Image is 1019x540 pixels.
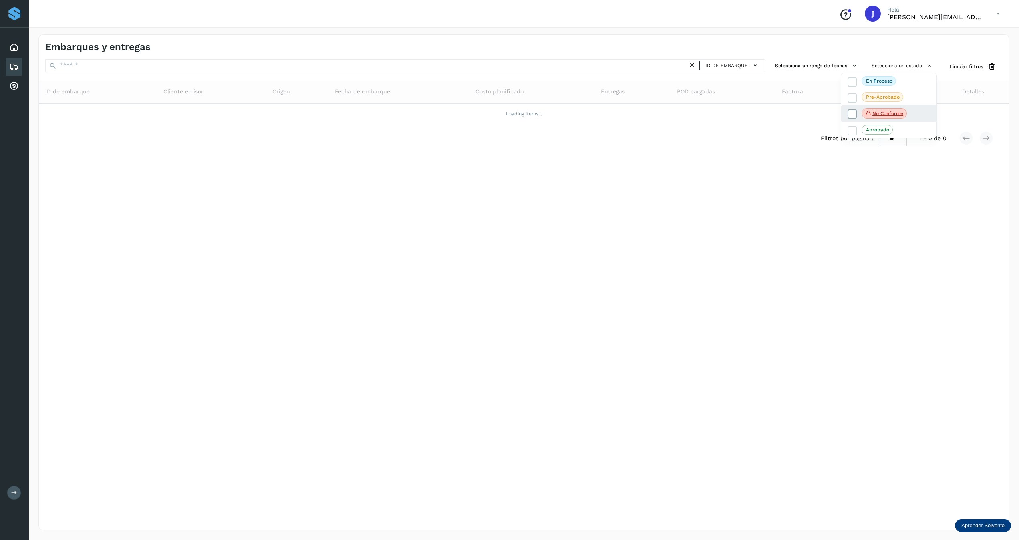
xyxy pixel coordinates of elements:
[872,111,903,116] p: No conforme
[6,58,22,76] div: Embarques y entregas
[6,77,22,95] div: Cuentas por cobrar
[866,94,900,100] p: Pre-Aprobado
[955,519,1011,532] div: Aprender Solvento
[866,127,889,133] p: Aprobado
[6,39,22,56] div: Inicio
[866,78,892,84] p: En proceso
[961,522,1005,529] p: Aprender Solvento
